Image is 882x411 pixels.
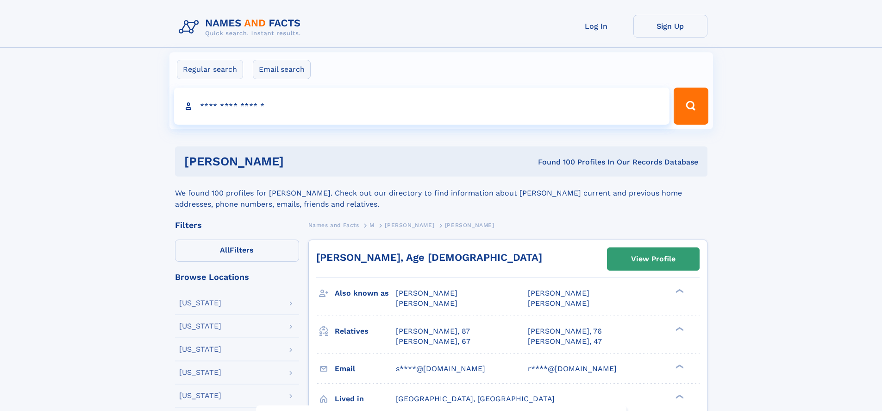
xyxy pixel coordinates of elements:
[175,221,299,229] div: Filters
[673,288,684,294] div: ❯
[369,219,375,231] a: M
[174,88,670,125] input: search input
[335,323,396,339] h3: Relatives
[607,248,699,270] a: View Profile
[175,240,299,262] label: Filters
[528,289,589,297] span: [PERSON_NAME]
[220,246,230,254] span: All
[308,219,359,231] a: Names and Facts
[316,252,542,263] a: [PERSON_NAME], Age [DEMOGRAPHIC_DATA]
[179,392,221,399] div: [US_STATE]
[674,88,708,125] button: Search Button
[633,15,707,38] a: Sign Up
[396,394,555,403] span: [GEOGRAPHIC_DATA], [GEOGRAPHIC_DATA]
[411,157,698,167] div: Found 100 Profiles In Our Records Database
[445,222,494,228] span: [PERSON_NAME]
[175,273,299,281] div: Browse Locations
[673,393,684,399] div: ❯
[673,326,684,332] div: ❯
[396,336,470,347] a: [PERSON_NAME], 67
[385,219,434,231] a: [PERSON_NAME]
[184,156,411,167] h1: [PERSON_NAME]
[335,361,396,377] h3: Email
[559,15,633,38] a: Log In
[396,289,457,297] span: [PERSON_NAME]
[528,326,602,336] a: [PERSON_NAME], 76
[179,322,221,330] div: [US_STATE]
[179,299,221,307] div: [US_STATE]
[396,326,470,336] a: [PERSON_NAME], 87
[179,346,221,353] div: [US_STATE]
[673,363,684,369] div: ❯
[253,60,311,79] label: Email search
[528,299,589,308] span: [PERSON_NAME]
[385,222,434,228] span: [PERSON_NAME]
[369,222,375,228] span: M
[335,391,396,407] h3: Lived in
[396,299,457,308] span: [PERSON_NAME]
[335,285,396,301] h3: Also known as
[175,15,308,40] img: Logo Names and Facts
[631,248,676,270] div: View Profile
[177,60,243,79] label: Regular search
[528,336,602,347] a: [PERSON_NAME], 47
[175,177,707,210] div: We found 100 profiles for [PERSON_NAME]. Check out our directory to find information about [PERSO...
[179,369,221,376] div: [US_STATE]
